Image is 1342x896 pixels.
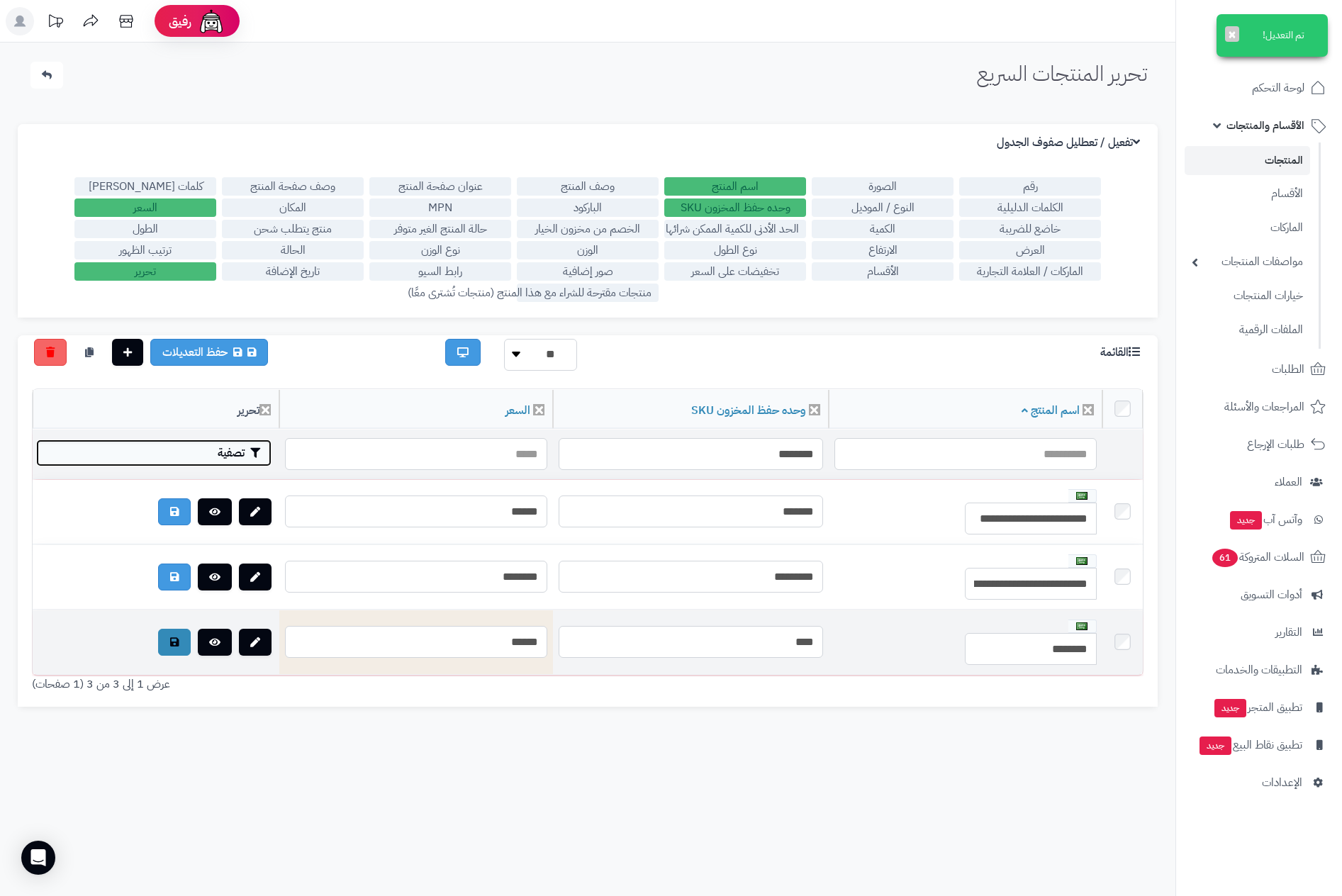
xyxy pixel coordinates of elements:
[1076,557,1087,565] img: العربية
[1185,247,1310,277] a: مواصفات المنتجات
[1198,735,1302,755] span: تطبيق نقاط البيع
[1275,472,1302,492] span: العملاء
[664,262,806,281] label: تخفيضات على السعر
[369,198,511,217] label: MPN
[222,241,364,259] label: الحالة
[1185,390,1333,424] a: المراجعات والأسئلة
[812,262,954,281] label: الأقسام
[1214,699,1246,717] span: جديد
[1224,397,1304,417] span: المراجعات والأسئلة
[1185,71,1333,105] a: لوحة التحكم
[1185,615,1333,649] a: التقارير
[1185,690,1333,724] a: تطبيق المتجرجديد
[222,220,364,238] label: منتج يتطلب شحن
[1225,26,1239,42] button: ×
[517,284,659,302] label: منتجات مقترحة للشراء مع هذا المنتج (منتجات تُشترى معًا)
[1022,402,1080,419] a: اسم المنتج
[369,220,511,238] label: حالة المنتج الغير متوفر
[517,262,659,281] label: صور إضافية
[505,402,530,419] a: السعر
[812,198,954,217] label: النوع / الموديل
[1247,435,1304,454] span: طلبات الإرجاع
[1185,146,1310,175] a: المنتجات
[959,220,1101,238] label: خاضع للضريبة
[664,241,806,259] label: نوع الطول
[1241,585,1302,605] span: أدوات التسويق
[1185,427,1333,461] a: طلبات الإرجاع
[664,198,806,217] label: وحده حفظ المخزون SKU
[1275,622,1302,642] span: التقارير
[517,198,659,217] label: الباركود
[1185,465,1333,499] a: العملاء
[369,177,511,196] label: عنوان صفحة المنتج
[691,402,806,419] a: وحده حفظ المخزون SKU
[33,390,279,429] th: تحرير
[1211,547,1304,567] span: السلات المتروكة
[1212,548,1238,567] span: 61
[74,220,216,238] label: الطول
[664,177,806,196] label: اسم المنتج
[1100,346,1144,359] h3: القائمة
[977,62,1147,85] h1: تحرير المنتجات السريع
[1076,492,1087,500] img: العربية
[1185,315,1310,345] a: الملفات الرقمية
[1217,14,1328,57] div: تم التعديل!
[1185,179,1310,209] a: الأقسام
[517,220,659,238] label: الخصم من مخزون الخيار
[21,841,55,875] div: Open Intercom Messenger
[1185,578,1333,612] a: أدوات التسويق
[1185,352,1333,386] a: الطلبات
[959,198,1101,217] label: الكلمات الدليلية
[812,241,954,259] label: الارتفاع
[1216,660,1302,680] span: التطبيقات والخدمات
[74,241,216,259] label: ترتيب الظهور
[1229,510,1302,530] span: وآتس آب
[74,262,216,281] label: تحرير
[1230,511,1262,530] span: جديد
[997,136,1144,150] h3: تفعيل / تعطليل صفوف الجدول
[664,220,806,238] label: الحد الأدنى للكمية الممكن شرائها
[74,177,216,196] label: كلمات [PERSON_NAME]
[1185,213,1310,243] a: الماركات
[1200,737,1231,755] span: جديد
[222,198,364,217] label: المكان
[1185,653,1333,687] a: التطبيقات والخدمات
[38,7,73,39] a: تحديثات المنصة
[222,177,364,196] label: وصف صفحة المنتج
[959,241,1101,259] label: العرض
[1185,503,1333,537] a: وآتس آبجديد
[1185,728,1333,762] a: تطبيق نقاط البيعجديد
[1185,766,1333,800] a: الإعدادات
[150,339,268,366] a: حفظ التعديلات
[197,7,225,35] img: ai-face.png
[812,177,954,196] label: الصورة
[1185,281,1310,311] a: خيارات المنتجات
[959,262,1101,281] label: الماركات / العلامة التجارية
[517,241,659,259] label: الوزن
[369,262,511,281] label: رابط السيو
[959,177,1101,196] label: رقم
[1252,78,1304,98] span: لوحة التحكم
[74,198,216,217] label: السعر
[1076,622,1087,630] img: العربية
[21,676,588,693] div: عرض 1 إلى 3 من 3 (1 صفحات)
[36,439,272,466] button: تصفية
[812,220,954,238] label: الكمية
[1226,116,1304,135] span: الأقسام والمنتجات
[222,262,364,281] label: تاريخ الإضافة
[1272,359,1304,379] span: الطلبات
[369,241,511,259] label: نوع الوزن
[1213,698,1302,717] span: تطبيق المتجر
[1262,773,1302,793] span: الإعدادات
[1185,540,1333,574] a: السلات المتروكة61
[169,13,191,30] span: رفيق
[517,177,659,196] label: وصف المنتج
